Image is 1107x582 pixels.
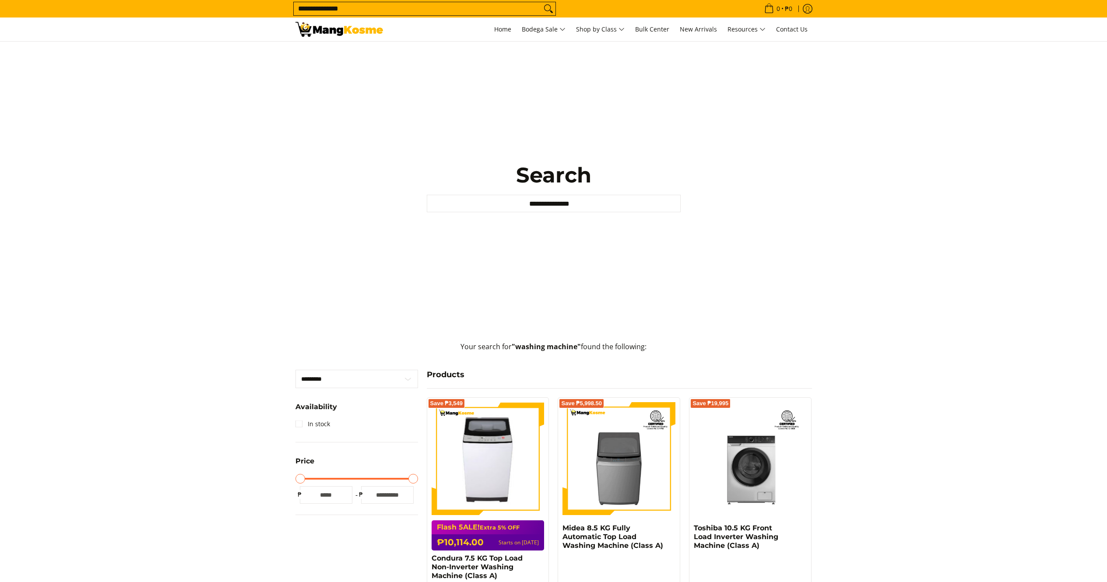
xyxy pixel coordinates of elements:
[494,25,511,33] span: Home
[561,401,602,406] span: Save ₱5,998.50
[490,18,516,41] a: Home
[631,18,674,41] a: Bulk Center
[517,18,570,41] a: Bodega Sale
[295,403,337,410] span: Availability
[727,24,766,35] span: Resources
[295,403,337,417] summary: Open
[776,25,808,33] span: Contact Us
[427,162,681,188] h1: Search
[694,524,778,550] a: Toshiba 10.5 KG Front Load Inverter Washing Machine (Class A)
[392,18,812,41] nav: Main Menu
[357,490,365,499] span: ₱
[576,24,625,35] span: Shop by Class
[295,490,304,499] span: ₱
[522,24,566,35] span: Bodega Sale
[295,458,314,465] span: Price
[562,524,663,550] a: Midea 8.5 KG Fully Automatic Top Load Washing Machine (Class A)
[541,2,555,15] button: Search
[427,370,812,380] h4: Products
[572,18,629,41] a: Shop by Class
[680,25,717,33] span: New Arrivals
[562,402,675,515] img: Midea 8.5 KG Fully Automatic Top Load Washing Machine (Class A)
[675,18,721,41] a: New Arrivals
[694,402,807,515] img: Toshiba 10.5 KG Front Load Inverter Washing Machine (Class A)
[295,22,383,37] img: Search: 23 results found for &quot;washing machine&quot; | Mang Kosme
[723,18,770,41] a: Resources
[692,401,728,406] span: Save ₱19,995
[512,342,581,351] strong: "washing machine"
[784,6,794,12] span: ₱0
[435,402,541,515] img: condura-7.5kg-topload-non-inverter-washing-machine-class-c-full-view-mang-kosme
[772,18,812,41] a: Contact Us
[432,554,523,580] a: Condura 7.5 KG Top Load Non-Inverter Washing Machine (Class A)
[295,458,314,471] summary: Open
[295,341,812,361] p: Your search for found the following:
[762,4,795,14] span: •
[295,417,330,431] a: In stock
[635,25,669,33] span: Bulk Center
[775,6,781,12] span: 0
[430,401,463,406] span: Save ₱3,549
